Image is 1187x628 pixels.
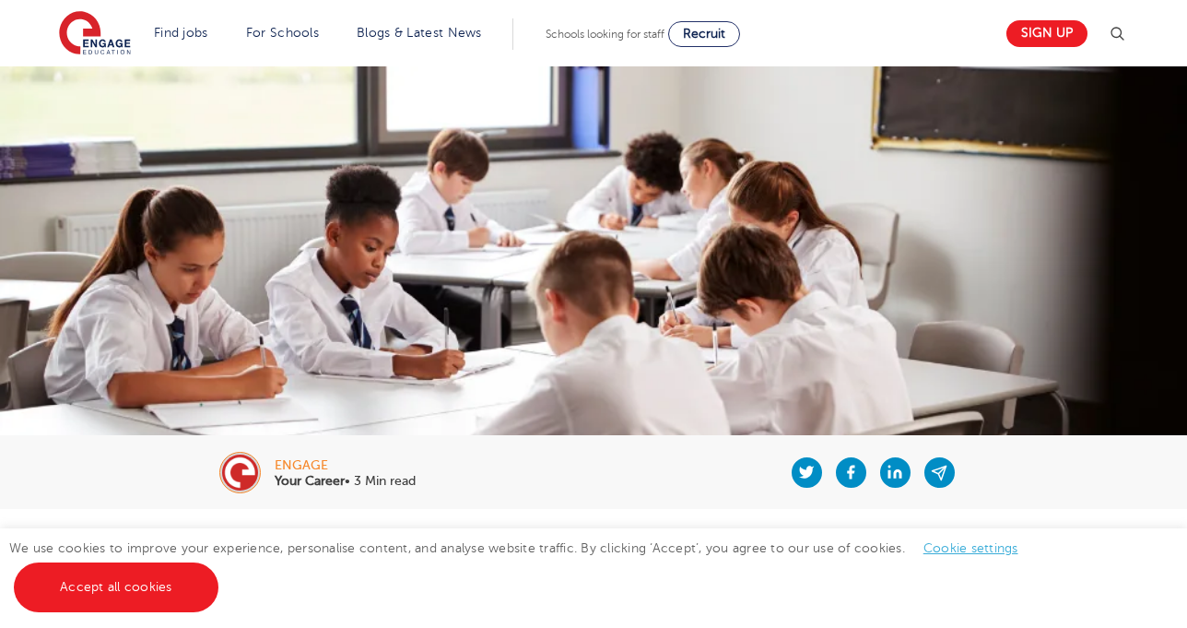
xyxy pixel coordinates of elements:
span: We use cookies to improve your experience, personalise content, and analyse website traffic. By c... [9,541,1037,594]
a: Recruit [668,21,740,47]
a: Cookie settings [923,541,1018,555]
span: Schools looking for staff [546,28,664,41]
a: Accept all cookies [14,563,218,612]
p: • 3 Min read [275,475,416,488]
a: Sign up [1006,20,1087,47]
span: Recruit [683,27,725,41]
div: engage [275,459,416,472]
img: Engage Education [59,11,131,57]
b: Your Career [275,474,345,488]
a: Find jobs [154,26,208,40]
a: For Schools [246,26,319,40]
a: Blogs & Latest News [357,26,482,40]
